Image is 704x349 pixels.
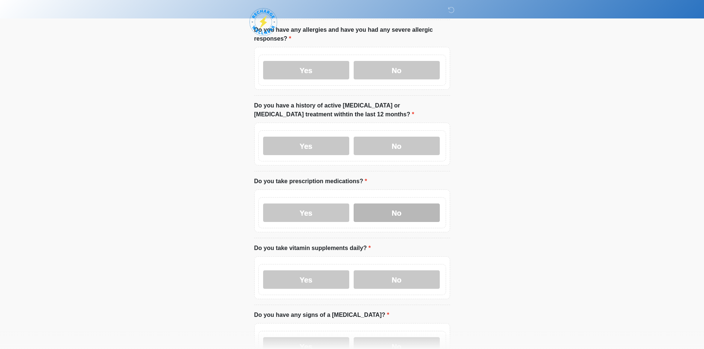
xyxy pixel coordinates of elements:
[354,61,440,79] label: No
[263,270,349,289] label: Yes
[254,177,367,186] label: Do you take prescription medications?
[254,244,371,253] label: Do you take vitamin supplements daily?
[354,203,440,222] label: No
[263,203,349,222] label: Yes
[354,137,440,155] label: No
[263,137,349,155] label: Yes
[354,270,440,289] label: No
[254,101,450,119] label: Do you have a history of active [MEDICAL_DATA] or [MEDICAL_DATA] treatment withtin the last 12 mo...
[263,61,349,79] label: Yes
[254,311,390,319] label: Do you have any signs of a [MEDICAL_DATA]?
[247,6,280,38] img: Recharge Wellness LLC Logo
